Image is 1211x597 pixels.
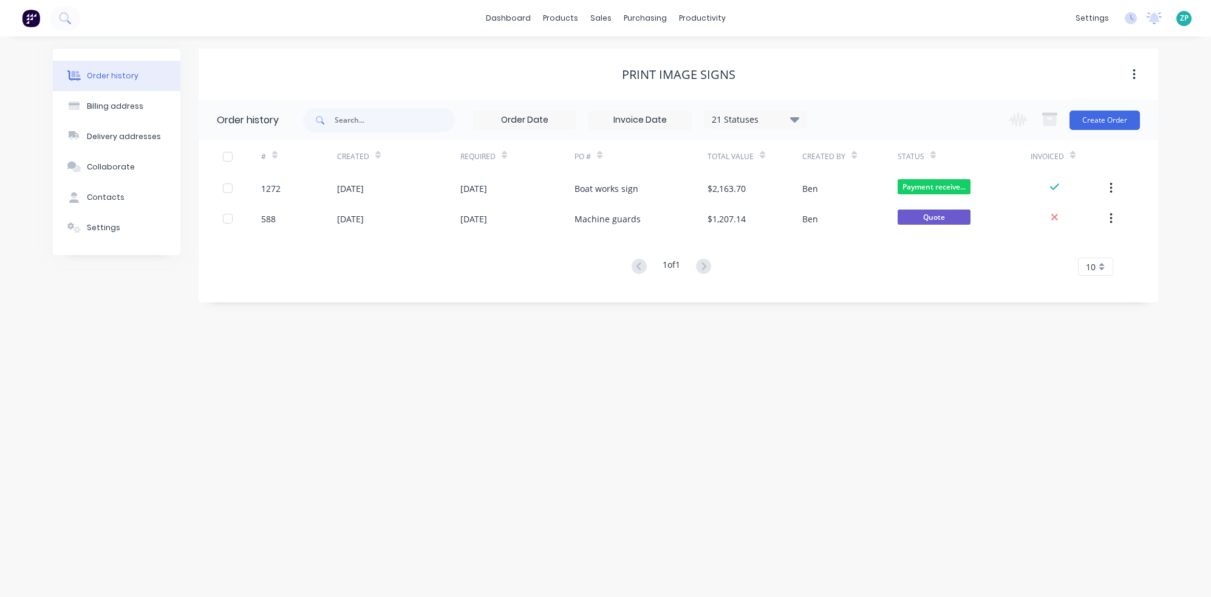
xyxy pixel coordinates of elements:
[22,9,40,27] img: Factory
[802,213,818,225] div: Ben
[898,179,971,194] span: Payment receive...
[898,140,1031,173] div: Status
[460,140,575,173] div: Required
[1180,13,1189,24] span: ZP
[584,9,618,27] div: sales
[87,222,120,233] div: Settings
[261,151,266,162] div: #
[1069,111,1140,130] button: Create Order
[802,151,845,162] div: Created By
[898,210,971,225] span: Quote
[575,140,708,173] div: PO #
[575,213,641,225] div: Machine guards
[261,182,281,195] div: 1272
[335,108,455,132] input: Search...
[575,151,591,162] div: PO #
[53,182,180,213] button: Contacts
[217,113,279,128] div: Order history
[53,121,180,152] button: Delivery addresses
[537,9,584,27] div: products
[1086,261,1096,273] span: 10
[898,151,924,162] div: Status
[460,151,496,162] div: Required
[1031,140,1107,173] div: Invoiced
[87,162,135,172] div: Collaborate
[708,151,754,162] div: Total Value
[673,9,732,27] div: productivity
[1069,9,1115,27] div: settings
[53,213,180,243] button: Settings
[618,9,673,27] div: purchasing
[337,140,460,173] div: Created
[261,140,337,173] div: #
[87,192,125,203] div: Contacts
[337,213,364,225] div: [DATE]
[87,131,161,142] div: Delivery addresses
[87,101,143,112] div: Billing address
[337,151,369,162] div: Created
[480,9,537,27] a: dashboard
[704,113,807,126] div: 21 Statuses
[622,67,735,82] div: Print Image Signs
[802,182,818,195] div: Ben
[663,258,680,276] div: 1 of 1
[337,182,364,195] div: [DATE]
[802,140,897,173] div: Created By
[589,111,691,129] input: Invoice Date
[460,182,487,195] div: [DATE]
[575,182,638,195] div: Boat works sign
[87,70,138,81] div: Order history
[708,182,746,195] div: $2,163.70
[261,213,276,225] div: 588
[460,213,487,225] div: [DATE]
[708,213,746,225] div: $1,207.14
[53,61,180,91] button: Order history
[474,111,576,129] input: Order Date
[708,140,802,173] div: Total Value
[53,152,180,182] button: Collaborate
[1031,151,1064,162] div: Invoiced
[53,91,180,121] button: Billing address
